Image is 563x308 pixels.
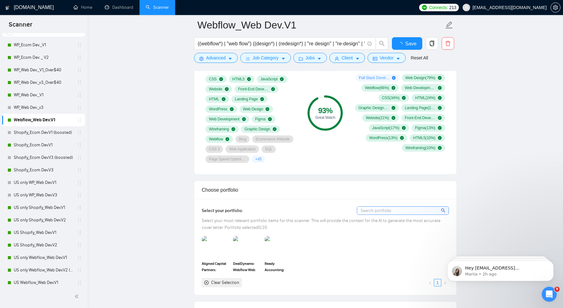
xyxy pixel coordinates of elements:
[77,280,82,285] span: holder
[209,127,229,132] span: Wireframing
[14,176,73,189] a: US only WP_Web Dev.V1
[307,107,343,114] div: 93 %
[204,280,209,285] span: close-circle
[14,114,73,126] a: Webflow_Web Dev.V1
[306,54,315,61] span: Jobs
[555,287,560,292] span: 9
[368,42,372,46] span: info-circle
[402,96,406,100] span: check-circle
[77,118,82,123] span: holder
[228,56,232,61] span: caret-down
[242,117,246,121] span: check-circle
[542,287,557,302] iframe: Intercom live chat
[77,230,82,235] span: holder
[438,86,442,90] span: check-circle
[373,56,377,61] span: idcard
[77,143,82,148] span: holder
[14,201,73,214] a: US only Shopify_Web Dev.V1
[231,127,235,131] span: check-circle
[426,41,438,46] span: copy
[392,116,395,120] span: check-circle
[233,236,261,258] img: portfolio thumbnail image
[281,56,286,61] span: caret-down
[438,76,442,80] span: check-circle
[335,56,339,61] span: user
[14,139,73,151] a: Shopify_Ecom Dev.V1
[77,55,82,60] span: holder
[422,5,427,10] img: upwork-logo.png
[232,77,245,82] span: HTML5
[14,226,73,239] a: US Shopify_Web Dev.V1
[77,93,82,98] span: holder
[260,77,277,82] span: JavaScript
[464,5,469,10] span: user
[426,279,434,286] button: left
[426,279,434,286] li: Previous Page
[77,243,82,248] span: holder
[14,39,73,51] a: WP_Ecom Dev._V1
[77,180,82,185] span: holder
[382,95,399,100] span: CSS ( 34 %)
[14,189,73,201] a: US only WP_Web Dev.V3
[280,77,284,81] span: check-circle
[415,95,435,100] span: HTML ( 24 %)
[550,5,560,10] a: setting
[77,80,82,85] span: holder
[369,135,397,140] span: WordPress ( 13 %)
[550,3,560,13] button: setting
[400,136,404,140] span: check-circle
[438,106,442,110] span: check-circle
[233,260,261,273] span: DealDynamo: Webflow Web Development SEO Setup and Configuration
[146,5,169,10] a: searchScanner
[271,87,275,91] span: check-circle
[438,126,442,130] span: check-circle
[238,87,269,92] span: Front-End Development
[14,214,73,226] a: US only Shopify_Web Dev.V2
[268,117,272,121] span: check-circle
[197,17,444,33] input: Scanner name...
[14,239,73,251] a: US Shopify_Web Dev.V2
[307,116,343,119] div: Great Match
[77,218,82,223] span: holder
[209,137,223,142] span: Webflow
[368,53,406,63] button: idcardVendorcaret-down
[438,136,442,140] span: check-circle
[77,268,82,273] span: holder
[77,205,82,210] span: holder
[366,115,389,120] span: Website ( 21 %)
[329,53,365,63] button: userClientcaret-down
[429,4,448,11] span: Connects:
[14,151,73,164] a: Shopify_Ecom Dev.V3 (boosted)
[265,147,272,152] span: SQL
[77,130,82,135] span: holder
[77,168,82,173] span: holder
[398,42,405,47] span: loading
[235,97,258,102] span: Landing Page
[225,87,229,91] span: check-circle
[240,53,291,63] button: barsJob Categorycaret-down
[198,40,365,48] input: Search Freelance Jobs...
[77,155,82,160] span: holder
[256,137,290,142] span: Ecommerce Website
[74,5,92,10] a: homeHome
[293,53,327,63] button: folderJobscaret-down
[376,37,388,50] button: search
[415,125,435,130] span: Figma ( 13 %)
[434,279,441,286] li: 1
[265,260,292,273] span: Ready Accounting: Webflow Web Development and Web design
[27,18,108,104] span: Hey [EMAIL_ADDRESS][DOMAIN_NAME], Looks like your Upwork agency FutureSells ran out of connects. ...
[445,21,453,29] span: edit
[194,53,238,63] button: settingAdvancedcaret-down
[405,115,435,120] span: Front-End Development ( 19 %)
[222,97,226,101] span: check-circle
[392,37,422,50] button: Save
[202,260,229,273] span: Aligned Capital Partners: Webflow Website Customization
[438,247,563,291] iframe: Intercom notifications message
[202,208,243,213] span: Select your portfolio:
[434,279,441,286] a: 1
[392,76,396,80] span: plus-circle
[202,236,229,258] img: portfolio thumbnail image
